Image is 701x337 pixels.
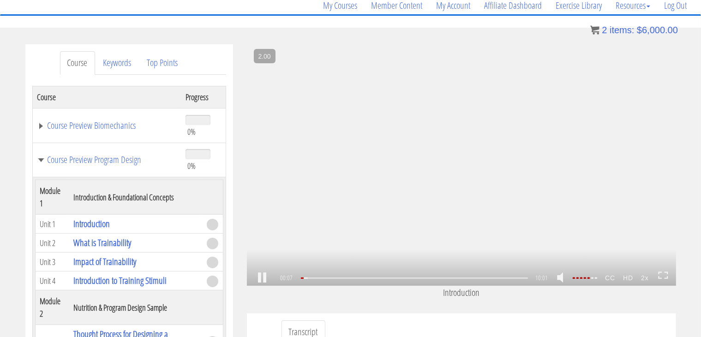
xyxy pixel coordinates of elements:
a: Introduction to Training Stimuli [73,274,167,287]
th: Progress [181,86,226,108]
strong: CC [601,271,619,285]
th: Nutrition & Program Design Sample [69,290,202,325]
span: 0% [187,161,196,171]
th: Module 2 [35,290,69,325]
a: Introduction [73,217,110,230]
td: Unit 4 [35,271,69,290]
bdi: 6,000.00 [637,25,678,35]
span: 0% [187,126,196,137]
td: Unit 3 [35,253,69,271]
img: icon11.png [590,25,599,35]
th: Module 1 [35,180,69,215]
th: Course [32,86,181,108]
p: Introduction [247,286,676,300]
a: Course [60,51,95,75]
strong: HD [619,271,637,285]
span: items: [610,25,634,35]
strong: 2x [637,271,653,285]
a: 2 items: $6,000.00 [590,25,678,35]
a: Keywords [96,51,139,75]
span: $ [637,25,642,35]
th: Introduction & Foundational Concepts [69,180,202,215]
span: 00:07 [279,275,294,281]
td: Unit 2 [35,234,69,253]
a: Course Preview Biomechanics [37,121,176,130]
td: Unit 1 [35,215,69,234]
a: Impact of Trainability [73,255,136,268]
span: 10:01 [536,275,548,281]
a: What is Trainability [73,236,131,249]
a: Course Preview Program Design [37,155,176,164]
a: Top Points [140,51,186,75]
span: 2 [602,25,607,35]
